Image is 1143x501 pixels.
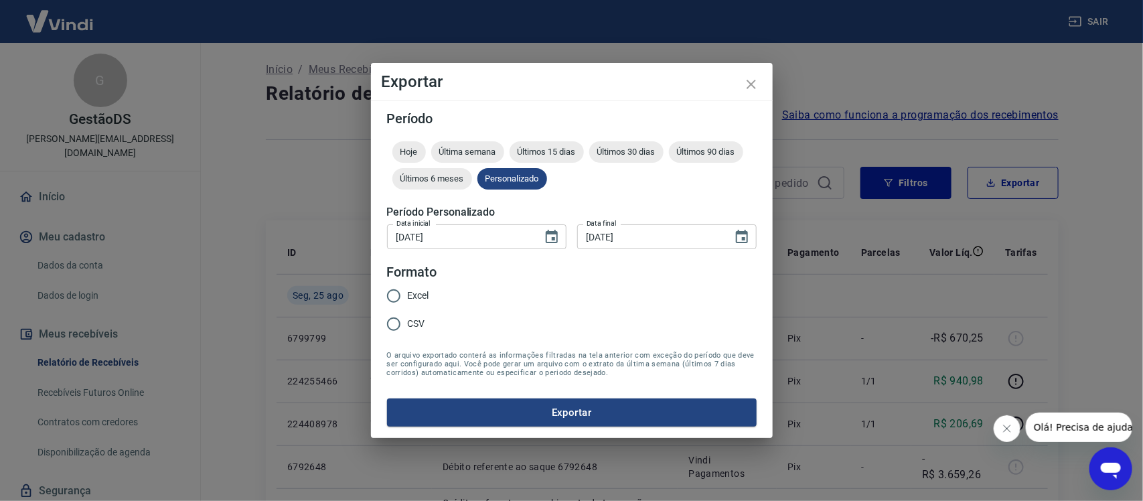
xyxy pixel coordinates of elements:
button: close [735,68,767,100]
span: Últimos 30 dias [589,147,664,157]
div: Últimos 90 dias [669,141,743,163]
span: Última semana [431,147,504,157]
div: Personalizado [477,168,547,190]
button: Choose date, selected date is 25 de ago de 2025 [538,224,565,250]
iframe: Mensagem da empresa [1026,413,1132,442]
div: Últimos 15 dias [510,141,584,163]
span: Últimos 6 meses [392,173,472,184]
iframe: Botão para abrir a janela de mensagens [1089,447,1132,490]
span: Últimos 15 dias [510,147,584,157]
span: O arquivo exportado conterá as informações filtradas na tela anterior com exceção do período que ... [387,351,757,377]
div: Hoje [392,141,426,163]
button: Choose date, selected date is 25 de ago de 2025 [729,224,755,250]
input: DD/MM/YYYY [577,224,723,249]
button: Exportar [387,399,757,427]
h5: Período Personalizado [387,206,757,219]
input: DD/MM/YYYY [387,224,533,249]
iframe: Fechar mensagem [994,415,1020,442]
div: Última semana [431,141,504,163]
h4: Exportar [382,74,762,90]
span: Hoje [392,147,426,157]
legend: Formato [387,263,437,282]
label: Data inicial [396,218,431,228]
div: Últimos 30 dias [589,141,664,163]
span: Excel [408,289,429,303]
h5: Período [387,112,757,125]
span: CSV [408,317,425,331]
span: Olá! Precisa de ajuda? [8,9,112,20]
div: Últimos 6 meses [392,168,472,190]
span: Personalizado [477,173,547,184]
span: Últimos 90 dias [669,147,743,157]
label: Data final [587,218,617,228]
